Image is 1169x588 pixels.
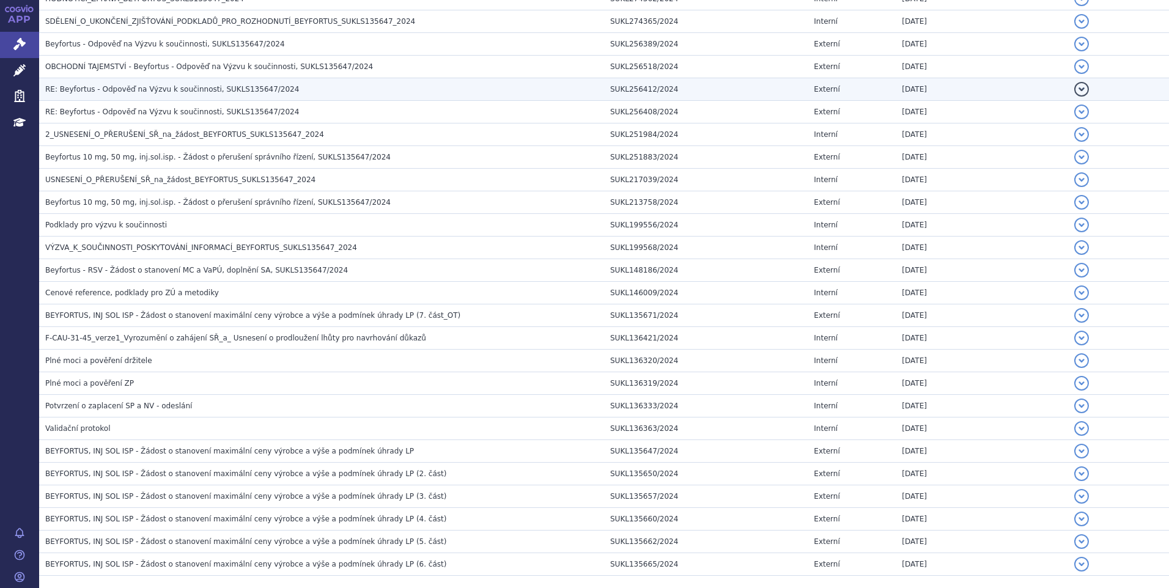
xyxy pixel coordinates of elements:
[1074,82,1089,97] button: detail
[45,356,152,365] span: Plné moci a pověření držitele
[604,169,808,191] td: SUKL217039/2024
[45,40,285,48] span: Beyfortus - Odpověď na Výzvu k součinnosti, SUKLS135647/2024
[814,379,838,388] span: Interní
[814,537,839,546] span: Externí
[814,85,839,94] span: Externí
[1074,172,1089,187] button: detail
[814,62,839,71] span: Externí
[896,485,1068,508] td: [DATE]
[604,237,808,259] td: SUKL199568/2024
[814,288,838,297] span: Interní
[814,40,839,48] span: Externí
[896,327,1068,350] td: [DATE]
[1074,489,1089,504] button: detail
[1074,37,1089,51] button: detail
[896,463,1068,485] td: [DATE]
[814,515,839,523] span: Externí
[1074,376,1089,391] button: detail
[45,469,446,478] span: BEYFORTUS, INJ SOL ISP - Žádost o stanovení maximální ceny výrobce a výše a podmínek úhrady LP (2...
[1074,218,1089,232] button: detail
[45,175,315,184] span: USNESENÍ_O_PŘERUŠENÍ_SŘ_na_žádost_BEYFORTUS_SUKLS135647_2024
[814,17,838,26] span: Interní
[604,440,808,463] td: SUKL135647/2024
[45,492,446,501] span: BEYFORTUS, INJ SOL ISP - Žádost o stanovení maximální ceny výrobce a výše a podmínek úhrady LP (3...
[814,266,839,274] span: Externí
[1074,421,1089,436] button: detail
[45,537,446,546] span: BEYFORTUS, INJ SOL ISP - Žádost o stanovení maximální ceny výrobce a výše a podmínek úhrady LP (5...
[45,288,219,297] span: Cenové reference, podklady pro ZÚ a metodiky
[45,311,460,320] span: BEYFORTUS, INJ SOL ISP - Žádost o stanovení maximální ceny výrobce a výše a podmínek úhrady LP (7...
[1074,263,1089,277] button: detail
[1074,353,1089,368] button: detail
[45,130,324,139] span: 2_USNESENÍ_O_PŘERUŠENÍ_SŘ_na_žádost_BEYFORTUS_SUKLS135647_2024
[604,395,808,417] td: SUKL136333/2024
[896,10,1068,33] td: [DATE]
[814,492,839,501] span: Externí
[814,402,838,410] span: Interní
[1074,466,1089,481] button: detail
[45,62,373,71] span: OBCHODNÍ TAJEMSTVÍ - Beyfortus - Odpověď na Výzvu k součinnosti, SUKLS135647/2024
[896,350,1068,372] td: [DATE]
[896,33,1068,56] td: [DATE]
[814,469,839,478] span: Externí
[896,531,1068,553] td: [DATE]
[814,560,839,568] span: Externí
[896,440,1068,463] td: [DATE]
[814,153,839,161] span: Externí
[896,101,1068,123] td: [DATE]
[604,304,808,327] td: SUKL135671/2024
[814,334,838,342] span: Interní
[604,146,808,169] td: SUKL251883/2024
[1074,557,1089,571] button: detail
[604,123,808,146] td: SUKL251984/2024
[896,553,1068,576] td: [DATE]
[604,372,808,395] td: SUKL136319/2024
[1074,14,1089,29] button: detail
[45,560,446,568] span: BEYFORTUS, INJ SOL ISP - Žádost o stanovení maximální ceny výrobce a výše a podmínek úhrady LP (6...
[1074,399,1089,413] button: detail
[896,395,1068,417] td: [DATE]
[604,508,808,531] td: SUKL135660/2024
[604,33,808,56] td: SUKL256389/2024
[814,311,839,320] span: Externí
[896,191,1068,214] td: [DATE]
[896,372,1068,395] td: [DATE]
[896,56,1068,78] td: [DATE]
[1074,195,1089,210] button: detail
[896,146,1068,169] td: [DATE]
[45,243,357,252] span: VÝZVA_K_SOUČINNOSTI_POSKYTOVÁNÍ_INFORMACÍ_BEYFORTUS_SUKLS135647_2024
[814,243,838,252] span: Interní
[45,198,391,207] span: Beyfortus 10 mg, 50 mg, inj.sol.isp. - Žádost o přerušení správního řízení, SUKLS135647/2024
[1074,150,1089,164] button: detail
[604,191,808,214] td: SUKL213758/2024
[814,356,838,365] span: Interní
[1074,105,1089,119] button: detail
[896,417,1068,440] td: [DATE]
[814,198,839,207] span: Externí
[814,175,838,184] span: Interní
[45,85,299,94] span: RE: Beyfortus - Odpověď na Výzvu k součinnosti, SUKLS135647/2024
[45,424,111,433] span: Validační protokol
[45,447,414,455] span: BEYFORTUS, INJ SOL ISP - Žádost o stanovení maximální ceny výrobce a výše a podmínek úhrady LP
[814,447,839,455] span: Externí
[1074,444,1089,458] button: detail
[45,379,134,388] span: Plné moci a pověření ZP
[1074,240,1089,255] button: detail
[1074,512,1089,526] button: detail
[45,108,299,116] span: RE: Beyfortus - Odpověď na Výzvu k součinnosti, SUKLS135647/2024
[604,531,808,553] td: SUKL135662/2024
[814,130,838,139] span: Interní
[45,515,446,523] span: BEYFORTUS, INJ SOL ISP - Žádost o stanovení maximální ceny výrobce a výše a podmínek úhrady LP (4...
[604,78,808,101] td: SUKL256412/2024
[45,221,167,229] span: Podklady pro výzvu k součinnosti
[896,78,1068,101] td: [DATE]
[604,463,808,485] td: SUKL135650/2024
[896,304,1068,327] td: [DATE]
[1074,308,1089,323] button: detail
[604,282,808,304] td: SUKL146009/2024
[45,266,348,274] span: Beyfortus - RSV - Žádost o stanovení MC a VaPÚ, doplnění SA, SUKLS135647/2024
[1074,534,1089,549] button: detail
[814,221,838,229] span: Interní
[604,327,808,350] td: SUKL136421/2024
[896,169,1068,191] td: [DATE]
